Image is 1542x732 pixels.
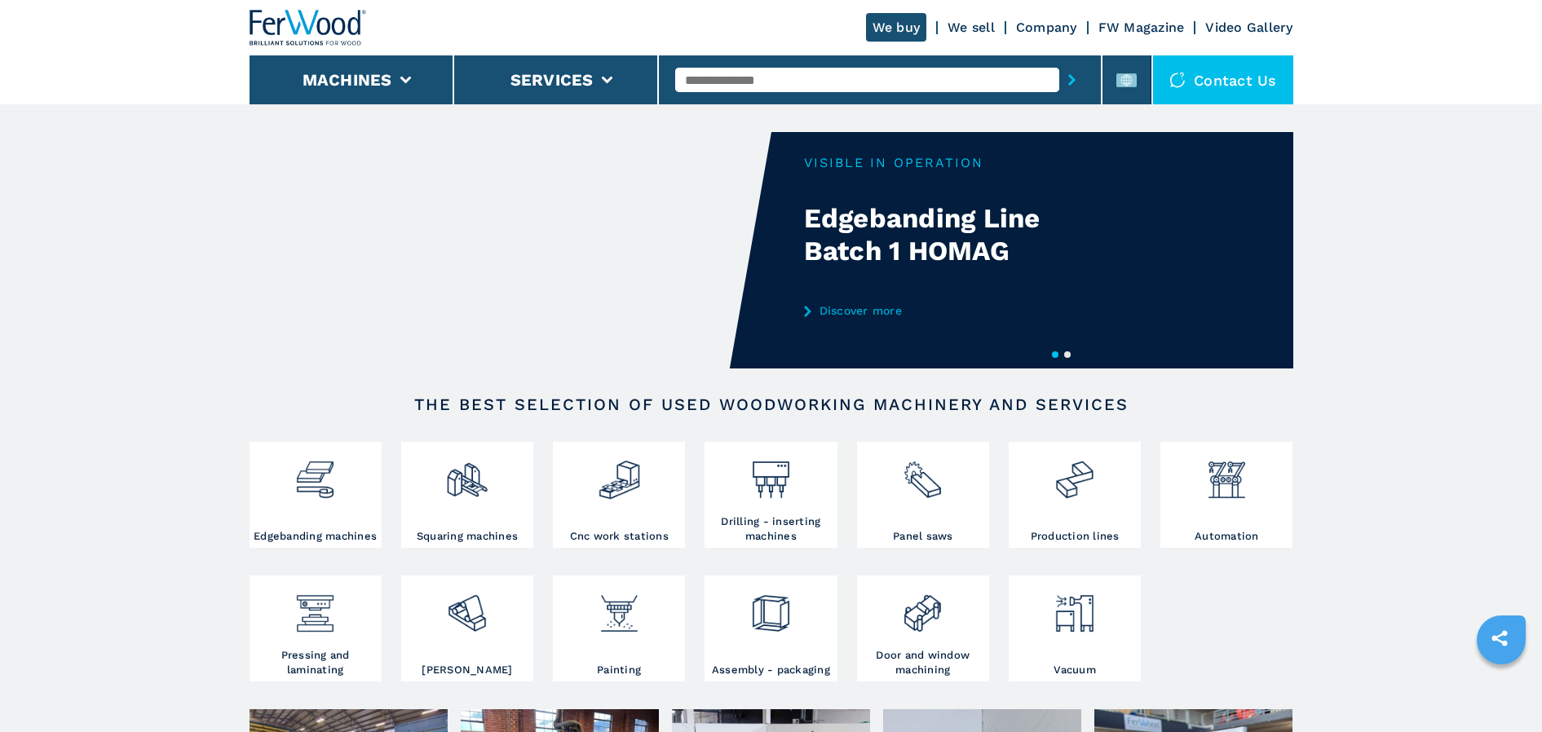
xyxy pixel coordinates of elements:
h3: Vacuum [1054,663,1096,677]
a: Painting [553,575,685,681]
a: Door and window machining [857,575,989,681]
a: Automation [1160,442,1292,548]
img: foratrici_inseritrici_2.png [749,446,793,501]
h3: Door and window machining [861,648,985,677]
video: Your browser does not support the video tag. [250,132,771,368]
button: submit-button [1059,61,1085,99]
img: bordatrici_1.png [294,446,337,501]
a: Squaring machines [401,442,533,548]
img: lavorazione_porte_finestre_2.png [901,580,944,635]
a: We sell [948,20,995,35]
h3: Automation [1195,529,1259,544]
img: automazione.png [1205,446,1248,501]
h3: Drilling - inserting machines [709,514,833,544]
h3: Panel saws [893,529,953,544]
a: Assembly - packaging [705,575,837,681]
a: Panel saws [857,442,989,548]
img: centro_di_lavoro_cnc_2.png [598,446,641,501]
a: Edgebanding machines [250,442,382,548]
a: Drilling - inserting machines [705,442,837,548]
a: Cnc work stations [553,442,685,548]
img: sezionatrici_2.png [901,446,944,501]
div: Contact us [1153,55,1293,104]
img: pressa-strettoia.png [294,580,337,635]
img: levigatrici_2.png [445,580,488,635]
a: Video Gallery [1205,20,1292,35]
button: Services [510,70,594,90]
a: Pressing and laminating [250,575,382,681]
img: Contact us [1169,72,1186,88]
h3: [PERSON_NAME] [422,663,512,677]
h3: Pressing and laminating [254,648,378,677]
a: Production lines [1009,442,1141,548]
h2: The best selection of used woodworking machinery and services [302,395,1241,414]
h3: Production lines [1031,529,1120,544]
button: 1 [1052,351,1058,358]
h3: Squaring machines [417,529,518,544]
a: [PERSON_NAME] [401,575,533,681]
a: We buy [866,13,927,42]
img: squadratrici_2.png [445,446,488,501]
img: aspirazione_1.png [1053,580,1096,635]
a: Company [1016,20,1077,35]
h3: Edgebanding machines [254,529,377,544]
h3: Painting [597,663,641,677]
button: Machines [303,70,392,90]
iframe: Chat [1473,659,1530,720]
img: linee_di_produzione_2.png [1053,446,1096,501]
h3: Cnc work stations [570,529,669,544]
a: FW Magazine [1098,20,1185,35]
img: Ferwood [250,10,367,46]
a: Discover more [804,304,1124,317]
a: Vacuum [1009,575,1141,681]
button: 2 [1064,351,1071,358]
a: sharethis [1479,618,1520,659]
img: verniciatura_1.png [598,580,641,635]
h3: Assembly - packaging [712,663,830,677]
img: montaggio_imballaggio_2.png [749,580,793,635]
